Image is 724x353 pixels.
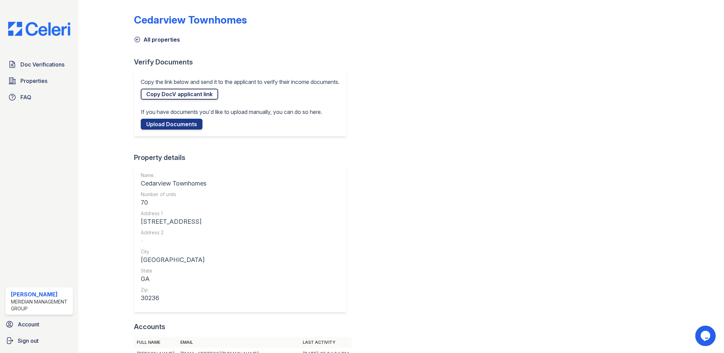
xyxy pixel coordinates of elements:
a: Sign out [3,334,76,348]
a: Email [180,340,193,345]
iframe: chat widget [695,326,717,346]
p: Copy the link below and send it to the applicant to verify their income documents. [141,78,340,86]
div: [GEOGRAPHIC_DATA] [141,255,207,265]
a: Account [3,318,76,331]
img: CE_Logo_Blue-a8612792a0a2168367f1c8372b55b34899dd931a85d93a1a3d3e32e68fde9ad4.png [3,22,76,36]
div: Meridian Management Group [11,298,70,312]
div: Accounts [134,322,352,332]
div: Verify Documents [134,57,352,67]
div: State [141,267,207,274]
span: Account [18,320,39,328]
div: [PERSON_NAME] [11,290,70,298]
a: Properties [5,74,73,88]
div: Address 2 [141,229,207,236]
span: Doc Verifications [20,60,64,69]
div: GA [141,274,207,284]
div: Number of units [141,191,207,198]
span: FAQ [20,93,31,101]
div: 70 [141,198,207,207]
a: Copy DocV applicant link [141,89,218,100]
div: Cedarview Townhomes [134,14,247,26]
div: - [141,236,207,246]
a: Upload Documents [141,119,202,130]
div: Zip [141,286,207,293]
a: Full name [137,340,160,345]
div: Property details [134,153,352,162]
div: [STREET_ADDRESS] [141,217,207,226]
a: FAQ [5,90,73,104]
div: Address 1 [141,210,207,217]
a: Doc Verifications [5,58,73,71]
div: 30236 [141,293,207,303]
div: Name [141,172,207,179]
div: City [141,248,207,255]
span: Sign out [18,337,39,345]
th: Last activity [300,337,351,348]
span: Properties [20,77,47,85]
div: Cedarview Townhomes [141,179,207,188]
a: All properties [134,35,180,44]
p: If you have documents you'd like to upload manually, you can do so here. [141,108,322,116]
